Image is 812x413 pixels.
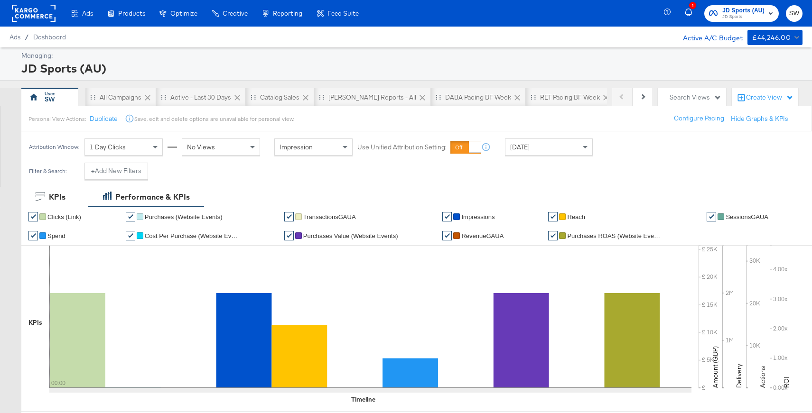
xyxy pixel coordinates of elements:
label: Use Unified Attribution Setting: [357,143,447,152]
div: Personal View Actions: [28,115,86,123]
div: Catalog Sales [260,93,299,102]
div: Create View [746,93,793,102]
a: ✔ [442,212,452,221]
button: SW [786,5,803,22]
button: Hide Graphs & KPIs [731,114,788,123]
div: KPIs [49,192,65,202]
div: RET Pacing BF Week [540,93,600,102]
span: TransactionsGAUA [303,213,356,220]
a: Dashboard [33,33,66,41]
span: Cost Per Purchase (Website Events) [145,232,240,239]
span: Purchases ROAS (Website Events) [567,232,662,239]
span: No Views [187,143,215,151]
div: SW [45,95,55,104]
button: Configure Pacing [667,110,731,127]
a: ✔ [126,231,135,240]
a: ✔ [126,212,135,221]
a: ✔ [548,231,558,240]
span: Products [118,9,145,17]
button: Duplicate [90,114,118,123]
text: Actions [758,366,767,388]
span: [DATE] [510,143,530,151]
span: Reach [567,213,585,220]
span: Impressions [461,213,495,220]
div: Drag to reorder tab [90,94,95,100]
span: Impression [280,143,313,151]
div: Search Views [670,93,721,102]
div: KPIs [28,318,42,327]
div: Active - Last 30 Days [170,93,231,102]
span: Ads [9,33,20,41]
text: ROI [782,376,791,388]
div: JD Sports (AU) [21,60,800,76]
div: Drag to reorder tab [531,94,536,100]
span: Reporting [273,9,302,17]
a: ✔ [442,231,452,240]
div: DABA Pacing BF Week [445,93,511,102]
span: Optimize [170,9,197,17]
button: £44,246.00 [747,30,803,45]
button: JD Sports (AU)JD Sports [704,5,779,22]
a: ✔ [284,231,294,240]
div: £44,246.00 [752,32,791,44]
span: / [20,33,33,41]
span: RevenueGAUA [461,232,504,239]
div: 1 [689,2,696,9]
text: Amount (GBP) [711,346,719,388]
span: 1 Day Clicks [90,143,126,151]
div: Drag to reorder tab [251,94,256,100]
span: Feed Suite [327,9,359,17]
span: JD Sports (AU) [722,6,765,16]
button: +Add New Filters [84,163,148,180]
a: ✔ [548,212,558,221]
div: [PERSON_NAME] Reports - All [328,93,416,102]
div: Timeline [351,395,375,404]
div: Active A/C Budget [673,30,743,44]
strong: + [91,166,95,175]
div: All Campaigns [100,93,141,102]
a: ✔ [28,231,38,240]
button: 1 [683,4,700,23]
span: Ads [82,9,93,17]
span: SW [790,8,799,19]
a: ✔ [28,212,38,221]
span: Creative [223,9,248,17]
div: Drag to reorder tab [319,94,324,100]
text: Delivery [735,364,743,388]
div: Drag to reorder tab [161,94,166,100]
div: Drag to reorder tab [436,94,441,100]
a: ✔ [707,212,716,221]
div: Performance & KPIs [115,192,190,202]
span: SessionsGAUA [726,213,768,220]
span: JD Sports [722,13,765,21]
span: Clicks (Link) [47,213,81,220]
div: Managing: [21,51,800,60]
span: Spend [47,232,65,239]
span: Purchases (Website Events) [145,213,223,220]
div: Save, edit and delete options are unavailable for personal view. [134,115,294,123]
a: ✔ [284,212,294,221]
span: Purchases Value (Website Events) [303,232,398,239]
div: Attribution Window: [28,144,80,150]
div: Filter & Search: [28,168,67,174]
